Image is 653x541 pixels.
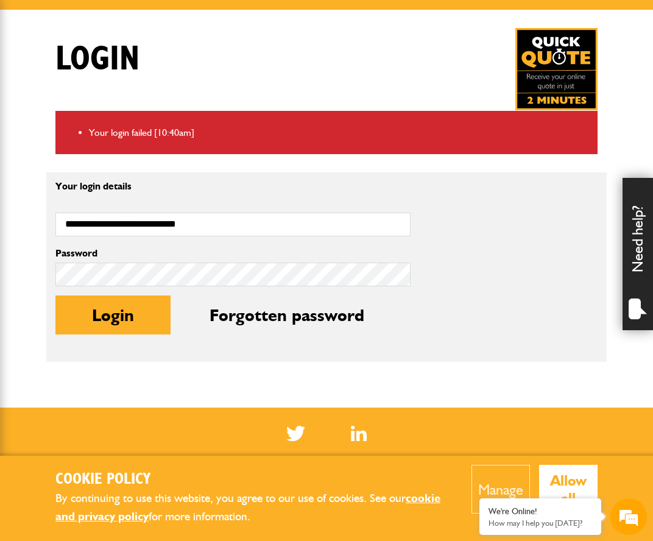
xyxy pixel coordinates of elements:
label: Password [55,249,411,258]
div: We're Online! [489,506,592,517]
button: Allow all [539,465,598,514]
p: How may I help you today? [489,518,592,528]
li: Your login failed [10:40am] [89,125,588,141]
p: Your login details [55,182,411,191]
h1: Login [55,39,139,80]
a: Get your insurance quote in just 2-minutes [515,28,598,110]
img: Twitter [286,426,305,441]
a: LinkedIn [351,426,367,441]
img: Linked In [351,426,367,441]
div: Need help? [623,178,653,330]
p: By continuing to use this website, you agree to our use of cookies. See our for more information. [55,489,453,526]
img: Quick Quote [515,28,598,110]
h2: Cookie Policy [55,470,453,489]
button: Forgotten password [173,295,401,334]
button: Manage [471,465,530,514]
button: Login [55,295,171,334]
